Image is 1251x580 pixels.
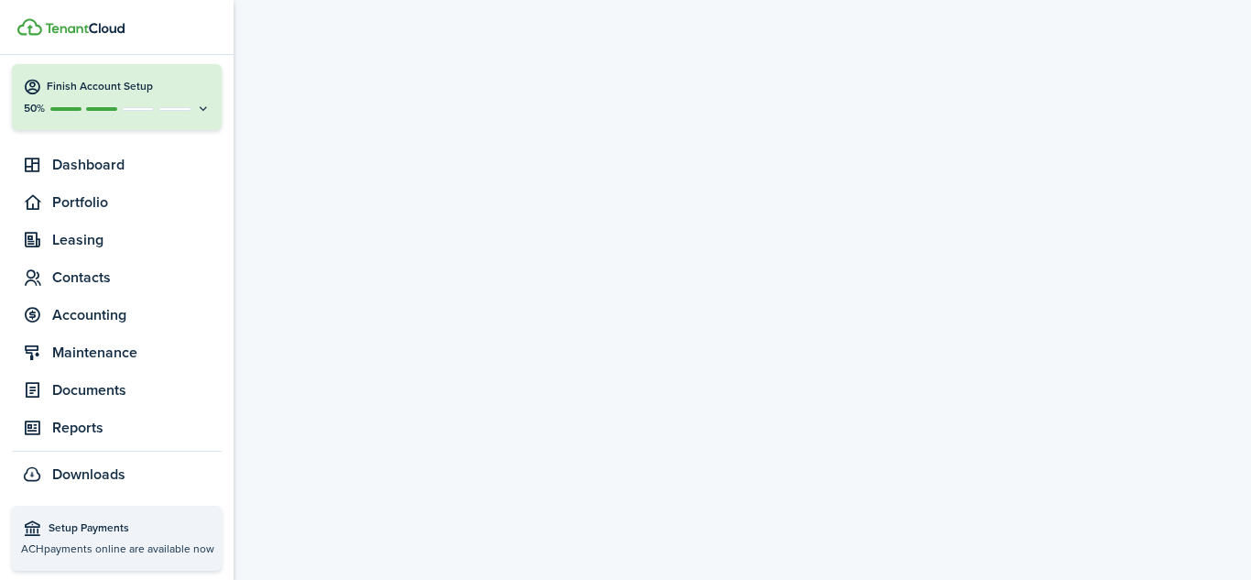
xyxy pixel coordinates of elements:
img: TenantCloud [17,18,42,36]
span: payments online are available now [44,541,214,557]
a: Setup PaymentsACHpayments online are available now [12,506,222,571]
span: Maintenance [52,342,222,364]
img: TenantCloud [45,23,125,34]
span: Dashboard [52,154,222,176]
span: Accounting [52,304,222,326]
span: Contacts [52,267,222,289]
button: Finish Account Setup50% [12,64,222,130]
span: Reports [52,417,222,439]
h4: Finish Account Setup [47,79,211,94]
span: Setup Payments [49,520,212,538]
span: Documents [52,379,222,401]
span: Downloads [52,464,125,486]
span: Leasing [52,229,222,251]
span: Portfolio [52,192,222,213]
p: ACH [21,541,212,557]
p: 50% [23,101,46,116]
a: Reports [12,411,222,444]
